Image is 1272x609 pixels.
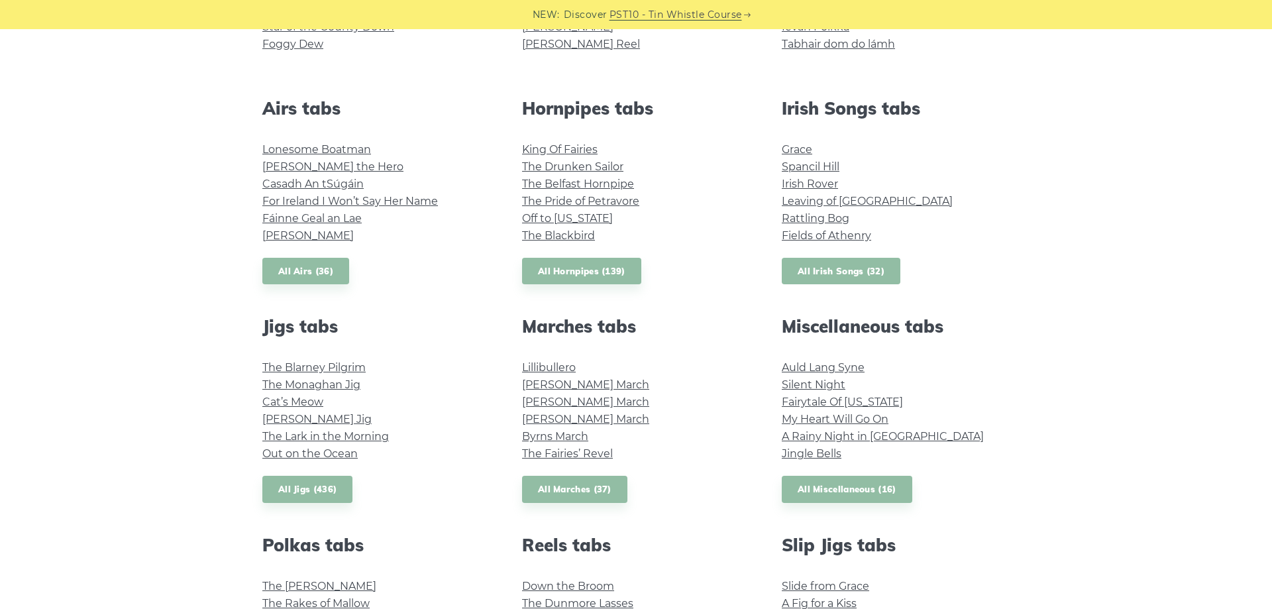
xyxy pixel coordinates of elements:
[782,258,900,285] a: All Irish Songs (32)
[522,378,649,391] a: [PERSON_NAME] March
[522,98,750,119] h2: Hornpipes tabs
[262,413,372,425] a: [PERSON_NAME] Jig
[522,212,613,225] a: Off to [US_STATE]
[782,195,953,207] a: Leaving of [GEOGRAPHIC_DATA]
[609,7,742,23] a: PST10 - Tin Whistle Course
[522,476,627,503] a: All Marches (37)
[782,580,869,592] a: Slide from Grace
[262,430,389,443] a: The Lark in the Morning
[522,361,576,374] a: Lillibullero
[522,21,613,33] a: [PERSON_NAME]
[522,316,750,337] h2: Marches tabs
[782,229,871,242] a: Fields of Athenry
[262,98,490,119] h2: Airs tabs
[782,160,839,173] a: Spancil Hill
[782,316,1010,337] h2: Miscellaneous tabs
[262,21,394,33] a: Star of the County Down
[522,160,623,173] a: The Drunken Sailor
[522,447,613,460] a: The Fairies’ Revel
[262,396,323,408] a: Cat’s Meow
[782,178,838,190] a: Irish Rover
[262,160,403,173] a: [PERSON_NAME] the Hero
[522,430,588,443] a: Byrns March
[533,7,560,23] span: NEW:
[262,580,376,592] a: The [PERSON_NAME]
[262,535,490,555] h2: Polkas tabs
[782,396,903,408] a: Fairytale Of [US_STATE]
[522,38,640,50] a: [PERSON_NAME] Reel
[522,413,649,425] a: [PERSON_NAME] March
[262,212,362,225] a: Fáinne Geal an Lae
[564,7,608,23] span: Discover
[522,195,639,207] a: The Pride of Petravore
[782,413,888,425] a: My Heart Will Go On
[522,143,598,156] a: King Of Fairies
[522,178,634,190] a: The Belfast Hornpipe
[522,580,614,592] a: Down the Broom
[782,212,849,225] a: Rattling Bog
[262,476,352,503] a: All Jigs (436)
[782,143,812,156] a: Grace
[782,378,845,391] a: Silent Night
[522,258,641,285] a: All Hornpipes (139)
[522,396,649,408] a: [PERSON_NAME] March
[782,476,912,503] a: All Miscellaneous (16)
[262,195,438,207] a: For Ireland I Won’t Say Her Name
[782,535,1010,555] h2: Slip Jigs tabs
[262,447,358,460] a: Out on the Ocean
[262,258,349,285] a: All Airs (36)
[262,361,366,374] a: The Blarney Pilgrim
[522,229,595,242] a: The Blackbird
[262,178,364,190] a: Casadh An tSúgáin
[782,430,984,443] a: A Rainy Night in [GEOGRAPHIC_DATA]
[262,229,354,242] a: [PERSON_NAME]
[522,535,750,555] h2: Reels tabs
[782,447,841,460] a: Jingle Bells
[262,38,323,50] a: Foggy Dew
[262,378,360,391] a: The Monaghan Jig
[262,143,371,156] a: Lonesome Boatman
[782,361,865,374] a: Auld Lang Syne
[262,316,490,337] h2: Jigs tabs
[782,38,895,50] a: Tabhair dom do lámh
[782,98,1010,119] h2: Irish Songs tabs
[782,21,849,33] a: Ievan Polkka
